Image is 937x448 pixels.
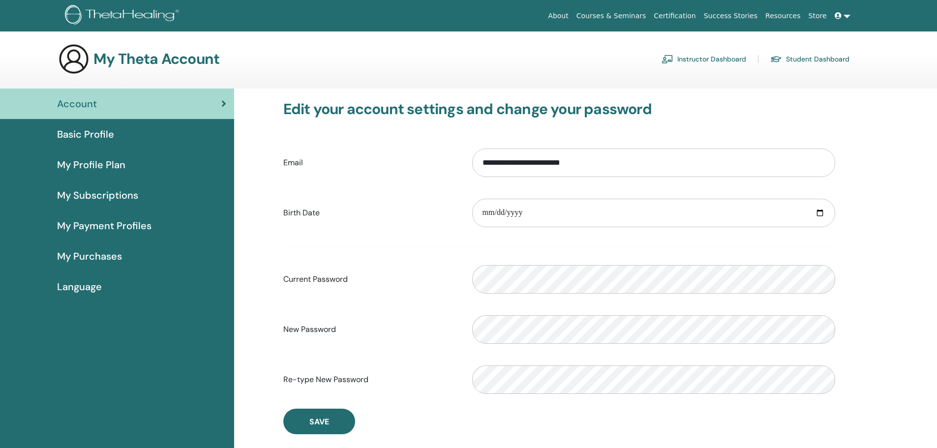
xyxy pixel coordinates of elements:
[93,50,219,68] h3: My Theta Account
[761,7,805,25] a: Resources
[276,320,465,339] label: New Password
[283,100,835,118] h3: Edit your account settings and change your password
[309,417,329,427] span: Save
[276,370,465,389] label: Re-type New Password
[700,7,761,25] a: Success Stories
[57,188,138,203] span: My Subscriptions
[544,7,572,25] a: About
[57,96,97,111] span: Account
[283,409,355,434] button: Save
[65,5,182,27] img: logo.png
[662,51,746,67] a: Instructor Dashboard
[58,43,90,75] img: generic-user-icon.jpg
[57,218,151,233] span: My Payment Profiles
[770,51,849,67] a: Student Dashboard
[276,204,465,222] label: Birth Date
[662,55,673,63] img: chalkboard-teacher.svg
[805,7,831,25] a: Store
[57,249,122,264] span: My Purchases
[650,7,699,25] a: Certification
[57,127,114,142] span: Basic Profile
[276,270,465,289] label: Current Password
[57,157,125,172] span: My Profile Plan
[276,153,465,172] label: Email
[57,279,102,294] span: Language
[573,7,650,25] a: Courses & Seminars
[770,55,782,63] img: graduation-cap.svg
